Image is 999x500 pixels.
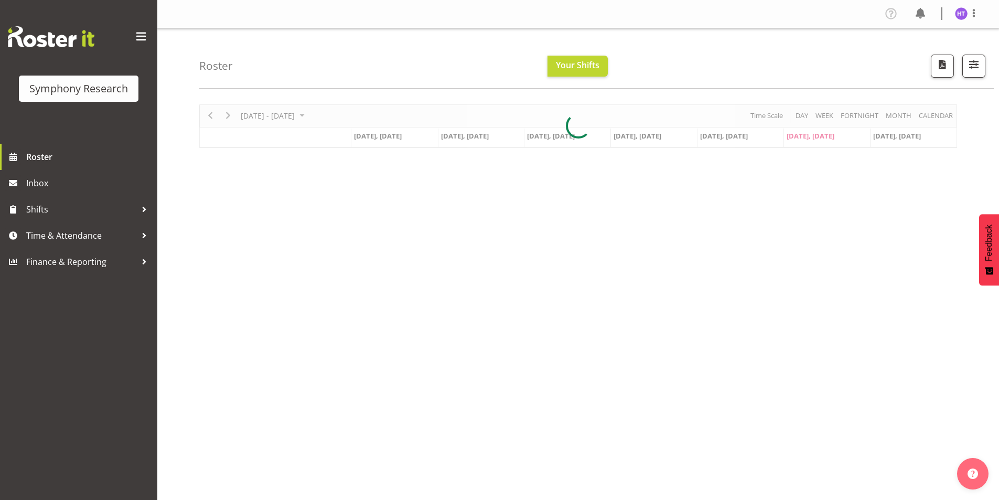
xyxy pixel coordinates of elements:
[26,201,136,217] span: Shifts
[26,228,136,243] span: Time & Attendance
[26,175,152,191] span: Inbox
[968,469,978,479] img: help-xxl-2.png
[931,55,954,78] button: Download a PDF of the roster according to the set date range.
[199,60,233,72] h4: Roster
[547,56,608,77] button: Your Shifts
[8,26,94,47] img: Rosterit website logo
[26,149,152,165] span: Roster
[984,225,994,261] span: Feedback
[955,7,968,20] img: hal-thomas1264.jpg
[556,59,599,71] span: Your Shifts
[26,254,136,270] span: Finance & Reporting
[29,81,128,97] div: Symphony Research
[979,214,999,285] button: Feedback - Show survey
[962,55,985,78] button: Filter Shifts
